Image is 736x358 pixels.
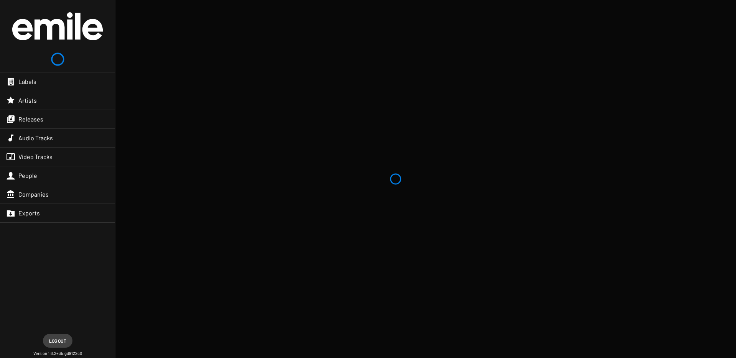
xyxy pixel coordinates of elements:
[12,12,103,40] img: grand-official-logo.svg
[18,209,40,217] span: Exports
[18,153,53,161] span: Video Tracks
[18,78,36,85] span: Labels
[18,115,43,123] span: Releases
[49,334,66,348] span: Log out
[18,134,53,142] span: Audio Tracks
[33,351,82,356] small: Version 1.6.2+35.gd9122c0
[18,97,37,104] span: Artists
[18,190,49,198] span: Companies
[43,334,72,348] button: Log out
[18,172,37,179] span: People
